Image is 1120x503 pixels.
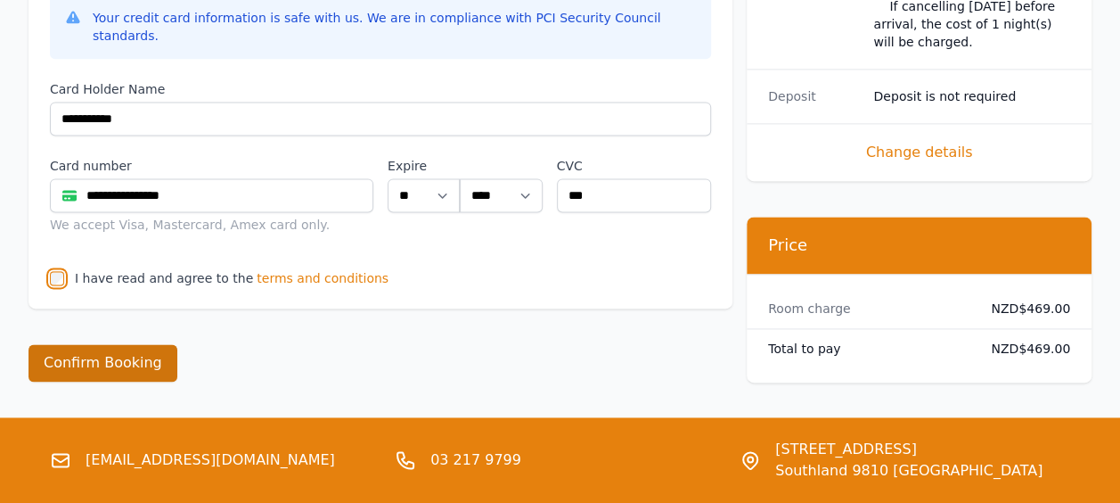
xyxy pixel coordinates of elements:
dt: Room charge [768,299,965,317]
a: [EMAIL_ADDRESS][DOMAIN_NAME] [86,449,335,471]
dd: Deposit is not required [873,87,1070,104]
div: We accept Visa, Mastercard, Amex card only. [50,216,373,234]
dt: Total to pay [768,339,965,357]
label: Card number [50,157,373,175]
label: I have read and agree to the [75,271,253,285]
label: . [460,157,542,175]
div: Your credit card information is safe with us. We are in compliance with PCI Security Council stan... [93,9,697,45]
dd: NZD$469.00 [979,339,1070,357]
label: Card Holder Name [50,80,711,98]
span: terms and conditions [257,269,388,287]
label: Expire [388,157,460,175]
dt: Deposit [768,87,859,104]
span: [STREET_ADDRESS] [775,439,1042,460]
label: CVC [557,157,712,175]
span: Change details [768,141,1070,162]
a: 03 217 9799 [430,449,521,471]
span: Southland 9810 [GEOGRAPHIC_DATA] [775,460,1042,482]
h3: Price [768,234,1070,255]
dd: NZD$469.00 [979,299,1070,317]
button: Confirm Booking [29,344,177,382]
